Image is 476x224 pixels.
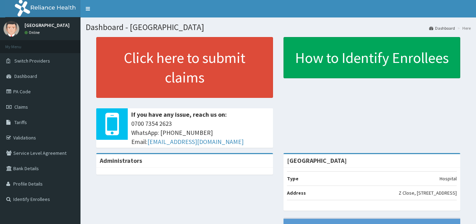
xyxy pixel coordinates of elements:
b: Type [287,175,299,182]
a: Click here to submit claims [96,37,273,98]
span: Switch Providers [14,58,50,64]
p: Hospital [440,175,457,182]
span: Claims [14,104,28,110]
strong: [GEOGRAPHIC_DATA] [287,157,347,165]
a: Online [24,30,41,35]
b: Administrators [100,157,142,165]
b: If you have any issue, reach us on: [131,110,227,118]
li: Here [456,25,471,31]
span: 0700 7354 2623 WhatsApp: [PHONE_NUMBER] Email: [131,119,269,146]
h1: Dashboard - [GEOGRAPHIC_DATA] [86,23,471,32]
span: Dashboard [14,73,37,79]
img: User Image [3,21,19,37]
p: [GEOGRAPHIC_DATA] [24,23,70,28]
b: Address [287,190,306,196]
a: Dashboard [429,25,455,31]
a: How to Identify Enrollees [283,37,460,78]
p: Z Close, [STREET_ADDRESS] [399,189,457,196]
span: Tariffs [14,119,27,125]
a: [EMAIL_ADDRESS][DOMAIN_NAME] [147,138,244,146]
